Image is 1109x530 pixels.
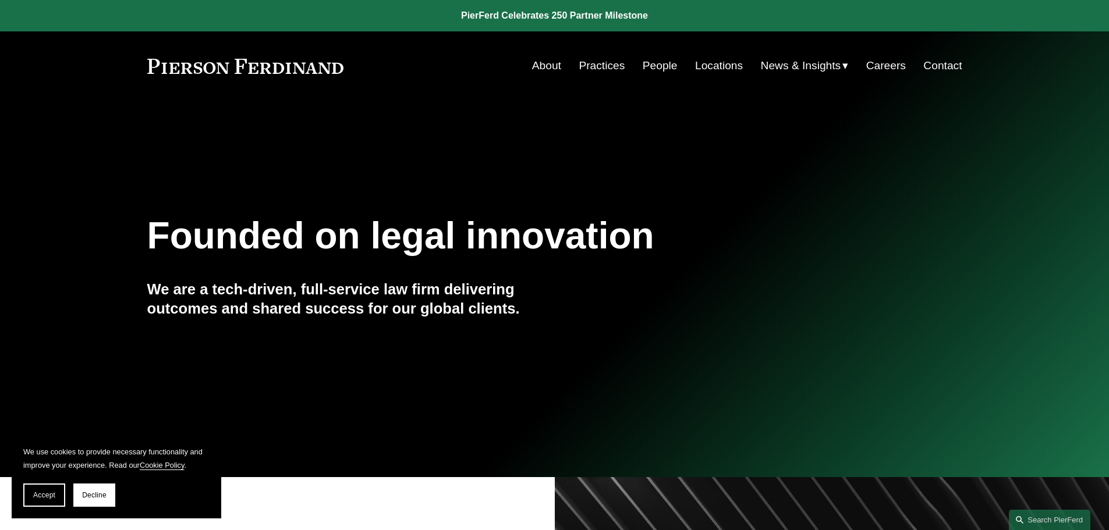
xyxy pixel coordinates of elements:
[147,215,827,257] h1: Founded on legal innovation
[12,433,221,518] section: Cookie banner
[1009,510,1090,530] a: Search this site
[761,56,841,76] span: News & Insights
[140,461,185,469] a: Cookie Policy
[23,445,210,472] p: We use cookies to provide necessary functionality and improve your experience. Read our .
[147,280,555,318] h4: We are a tech-driven, full-service law firm delivering outcomes and shared success for our global...
[695,55,743,77] a: Locations
[761,55,849,77] a: folder dropdown
[532,55,561,77] a: About
[643,55,678,77] a: People
[82,491,107,499] span: Decline
[923,55,962,77] a: Contact
[23,483,65,507] button: Accept
[33,491,55,499] span: Accept
[73,483,115,507] button: Decline
[579,55,625,77] a: Practices
[866,55,906,77] a: Careers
